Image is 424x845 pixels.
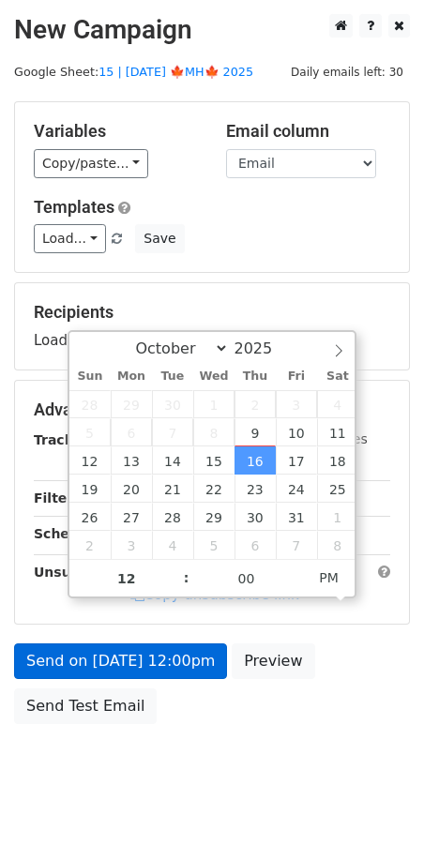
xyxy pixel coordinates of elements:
[330,755,424,845] iframe: Chat Widget
[152,418,193,446] span: October 7, 2025
[111,531,152,559] span: November 3, 2025
[235,531,276,559] span: November 6, 2025
[69,560,184,597] input: Hour
[276,503,317,531] span: October 31, 2025
[193,531,235,559] span: November 5, 2025
[193,418,235,446] span: October 8, 2025
[98,65,253,79] a: 15 | [DATE] 🍁MH🍁 2025
[111,475,152,503] span: October 20, 2025
[130,586,299,603] a: Copy unsubscribe link
[152,370,193,383] span: Tue
[111,390,152,418] span: September 29, 2025
[294,430,367,449] label: UTM Codes
[276,370,317,383] span: Fri
[34,224,106,253] a: Load...
[14,65,253,79] small: Google Sheet:
[235,370,276,383] span: Thu
[152,475,193,503] span: October 21, 2025
[69,475,111,503] span: October 19, 2025
[235,446,276,475] span: October 16, 2025
[34,490,82,505] strong: Filters
[284,62,410,83] span: Daily emails left: 30
[34,526,101,541] strong: Schedule
[317,503,358,531] span: November 1, 2025
[14,688,157,724] a: Send Test Email
[276,475,317,503] span: October 24, 2025
[111,370,152,383] span: Mon
[184,559,189,596] span: :
[235,503,276,531] span: October 30, 2025
[34,302,390,351] div: Loading...
[111,503,152,531] span: October 27, 2025
[226,121,390,142] h5: Email column
[69,446,111,475] span: October 12, 2025
[229,340,296,357] input: Year
[111,418,152,446] span: October 6, 2025
[34,149,148,178] a: Copy/paste...
[14,643,227,679] a: Send on [DATE] 12:00pm
[276,390,317,418] span: October 3, 2025
[235,475,276,503] span: October 23, 2025
[317,475,358,503] span: October 25, 2025
[317,418,358,446] span: October 11, 2025
[34,400,390,420] h5: Advanced
[34,197,114,217] a: Templates
[152,503,193,531] span: October 28, 2025
[235,390,276,418] span: October 2, 2025
[276,446,317,475] span: October 17, 2025
[34,432,97,447] strong: Tracking
[276,531,317,559] span: November 7, 2025
[193,503,235,531] span: October 29, 2025
[34,565,126,580] strong: Unsubscribe
[34,121,198,142] h5: Variables
[317,446,358,475] span: October 18, 2025
[193,390,235,418] span: October 1, 2025
[232,643,314,679] a: Preview
[284,65,410,79] a: Daily emails left: 30
[276,418,317,446] span: October 10, 2025
[317,531,358,559] span: November 8, 2025
[69,390,111,418] span: September 28, 2025
[69,418,111,446] span: October 5, 2025
[152,390,193,418] span: September 30, 2025
[303,559,355,596] span: Click to toggle
[69,531,111,559] span: November 2, 2025
[317,390,358,418] span: October 4, 2025
[34,302,390,323] h5: Recipients
[152,531,193,559] span: November 4, 2025
[14,14,410,46] h2: New Campaign
[135,224,184,253] button: Save
[152,446,193,475] span: October 14, 2025
[193,370,235,383] span: Wed
[69,503,111,531] span: October 26, 2025
[111,446,152,475] span: October 13, 2025
[317,370,358,383] span: Sat
[193,475,235,503] span: October 22, 2025
[69,370,111,383] span: Sun
[193,446,235,475] span: October 15, 2025
[189,560,304,597] input: Minute
[235,418,276,446] span: October 9, 2025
